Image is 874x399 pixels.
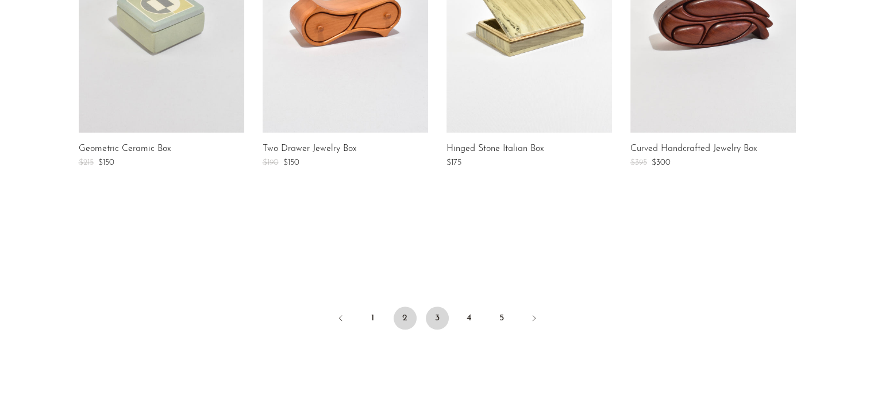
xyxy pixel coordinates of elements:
[263,158,279,167] span: $190
[522,307,545,332] a: Next
[329,307,352,332] a: Previous
[490,307,513,330] a: 5
[630,158,647,167] span: $395
[361,307,384,330] a: 1
[446,158,461,167] span: $175
[263,144,356,154] a: Two Drawer Jewelry Box
[630,144,757,154] a: Curved Handcrafted Jewelry Box
[98,158,114,167] span: $150
[394,307,417,330] span: 2
[458,307,481,330] a: 4
[652,158,671,167] span: $300
[79,144,171,154] a: Geometric Ceramic Box
[79,158,94,167] span: $215
[283,158,299,167] span: $150
[426,307,449,330] a: 3
[446,144,544,154] a: Hinged Stone Italian Box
